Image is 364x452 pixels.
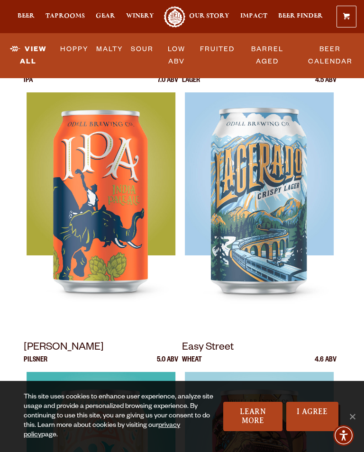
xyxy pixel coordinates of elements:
[296,38,364,73] a: Beer Calendar
[157,357,178,372] p: 5.0 ABV
[240,6,267,27] a: Impact
[24,393,214,440] div: This site uses cookies to enhance user experience, analyze site usage and provide a personalized ...
[24,77,33,92] p: IPA
[189,6,229,27] a: Our Story
[24,340,178,357] p: [PERSON_NAME]
[127,38,157,60] a: Sour
[45,6,85,27] a: Taprooms
[278,6,323,27] a: Beer Finder
[286,402,338,431] a: I Agree
[240,12,267,20] span: Impact
[315,77,337,92] p: 4.5 ABV
[157,77,178,92] p: 7.0 ABV
[185,92,334,329] img: Lagerado
[182,340,337,357] p: Easy Street
[333,425,354,446] div: Accessibility Menu
[27,92,175,329] img: IPA
[24,357,47,372] p: Pilsner
[45,12,85,20] span: Taprooms
[96,12,115,20] span: Gear
[18,6,35,27] a: Beer
[126,6,154,27] a: Winery
[223,402,282,431] a: Learn More
[157,38,197,73] a: Low ABV
[96,6,115,27] a: Gear
[278,12,323,20] span: Beer Finder
[18,12,35,20] span: Beer
[238,38,296,73] a: Barrel Aged
[315,357,337,372] p: 4.6 ABV
[196,38,238,60] a: Fruited
[163,6,187,27] a: Odell Home
[126,12,154,20] span: Winery
[189,12,229,20] span: Our Story
[92,38,127,60] a: Malty
[347,412,357,421] span: No
[182,357,202,372] p: Wheat
[182,60,337,329] a: Lagerado Lager 4.5 ABV Lagerado Lagerado
[182,77,200,92] p: Lager
[56,38,92,60] a: Hoppy
[24,60,178,329] a: IPA IPA 7.0 ABV IPA IPA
